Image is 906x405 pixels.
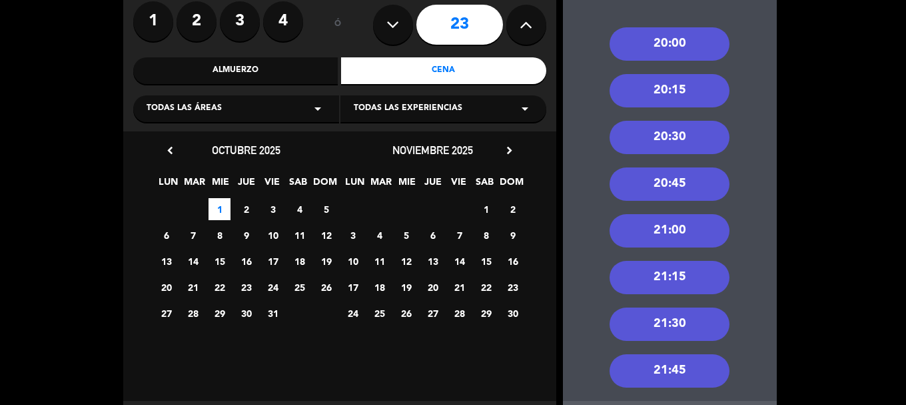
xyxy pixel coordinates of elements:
div: 21:30 [610,308,729,341]
span: noviembre 2025 [392,143,473,157]
span: 13 [155,250,177,272]
span: LUN [157,174,179,196]
span: 18 [288,250,310,272]
span: 29 [475,302,497,324]
span: 3 [262,198,284,220]
span: 30 [235,302,257,324]
span: 20 [422,276,444,298]
span: 29 [209,302,230,324]
span: VIE [448,174,470,196]
span: Todas las áreas [147,102,222,115]
div: Cena [341,57,546,84]
div: 20:45 [610,167,729,201]
div: Almuerzo [133,57,338,84]
span: 4 [368,224,390,246]
span: 2 [502,198,524,220]
span: 13 [422,250,444,272]
span: 14 [182,250,204,272]
span: 1 [209,198,230,220]
span: SAB [287,174,309,196]
span: 15 [475,250,497,272]
span: 9 [235,224,257,246]
span: 8 [475,224,497,246]
span: MIE [209,174,231,196]
div: 21:00 [610,214,729,248]
span: JUE [235,174,257,196]
span: 8 [209,224,230,246]
i: arrow_drop_down [310,101,326,117]
label: 1 [133,1,173,41]
div: 21:15 [610,261,729,294]
span: 6 [155,224,177,246]
span: 7 [182,224,204,246]
div: ó [316,1,360,48]
span: octubre 2025 [212,143,280,157]
div: 21:45 [610,354,729,388]
span: 25 [288,276,310,298]
span: 16 [502,250,524,272]
span: 24 [342,302,364,324]
span: 11 [288,224,310,246]
i: chevron_left [163,143,177,157]
span: 19 [395,276,417,298]
span: 30 [502,302,524,324]
span: 3 [342,224,364,246]
label: 3 [220,1,260,41]
span: 26 [315,276,337,298]
div: 20:30 [610,121,729,154]
span: 27 [155,302,177,324]
span: 5 [395,224,417,246]
span: 24 [262,276,284,298]
span: 14 [448,250,470,272]
span: 28 [448,302,470,324]
span: 6 [422,224,444,246]
span: 9 [502,224,524,246]
span: MAR [183,174,205,196]
span: 19 [315,250,337,272]
span: 18 [368,276,390,298]
span: 5 [315,198,337,220]
label: 4 [263,1,303,41]
span: 4 [288,198,310,220]
span: 27 [422,302,444,324]
span: 7 [448,224,470,246]
i: arrow_drop_down [517,101,533,117]
span: 17 [262,250,284,272]
span: 25 [368,302,390,324]
span: 22 [209,276,230,298]
div: 20:15 [610,74,729,107]
span: 12 [315,224,337,246]
span: 1 [475,198,497,220]
span: 23 [502,276,524,298]
span: 11 [368,250,390,272]
div: 20:00 [610,27,729,61]
span: JUE [422,174,444,196]
span: MIE [396,174,418,196]
span: 15 [209,250,230,272]
span: DOM [313,174,335,196]
span: 10 [342,250,364,272]
span: 21 [182,276,204,298]
span: Todas las experiencias [354,102,462,115]
span: 17 [342,276,364,298]
span: 20 [155,276,177,298]
span: 26 [395,302,417,324]
span: 16 [235,250,257,272]
span: DOM [500,174,522,196]
span: 21 [448,276,470,298]
span: VIE [261,174,283,196]
span: 12 [395,250,417,272]
span: MAR [370,174,392,196]
span: 28 [182,302,204,324]
span: 10 [262,224,284,246]
span: 31 [262,302,284,324]
label: 2 [177,1,217,41]
span: 22 [475,276,497,298]
span: SAB [474,174,496,196]
span: LUN [344,174,366,196]
span: 23 [235,276,257,298]
span: 2 [235,198,257,220]
i: chevron_right [502,143,516,157]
